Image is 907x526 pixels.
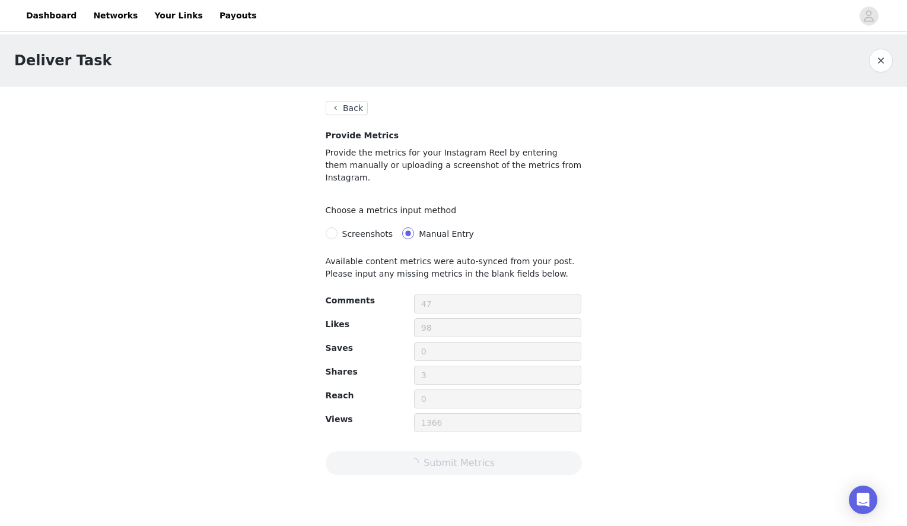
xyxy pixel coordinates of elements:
span: Likes [326,319,349,329]
input: 0 [414,342,582,361]
input: 0 [414,366,582,385]
span: Reach [326,391,354,400]
a: Dashboard [19,2,84,29]
div: Open Intercom Messenger [849,486,877,514]
button: Back [326,101,368,115]
div: avatar [863,7,874,26]
span: Comments [326,296,375,305]
span: Saves [326,343,353,353]
span: Manual Entry [419,229,474,239]
h1: Deliver Task [14,50,112,71]
span: Screenshots [342,229,393,239]
input: 1366 [414,413,582,432]
label: Choose a metrics input method [326,205,463,215]
span: Shares [326,367,358,376]
a: Payouts [212,2,264,29]
span: Views [326,414,353,424]
input: 0 [414,318,582,337]
input: 47 [414,294,582,313]
a: Your Links [147,2,210,29]
input: 0 [414,389,582,408]
p: Available content metrics were auto-synced from your post. Please input any missing metrics in th... [326,255,582,280]
button: icon: loadingSubmit Metrics [326,451,582,475]
h4: Provide Metrics [326,129,582,142]
p: Provide the metrics for your Instagram Reel by entering them manually or uploading a screenshot o... [326,147,582,184]
a: Networks [86,2,145,29]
